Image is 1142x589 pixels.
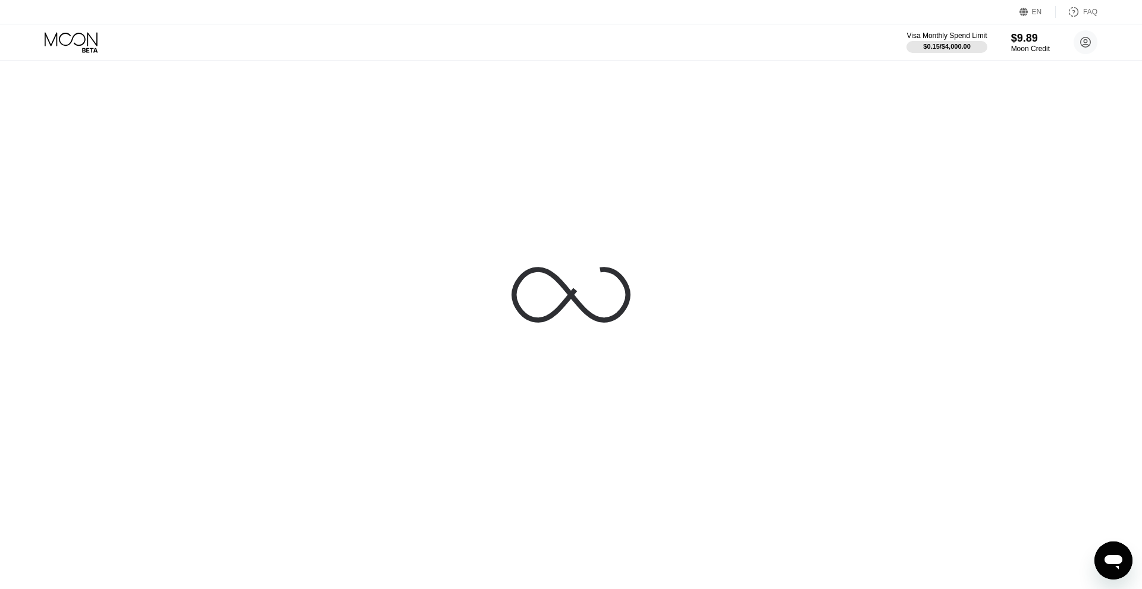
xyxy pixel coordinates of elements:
div: Visa Monthly Spend Limit$0.15/$4,000.00 [906,32,987,53]
div: $9.89Moon Credit [1011,32,1050,53]
div: $0.15 / $4,000.00 [923,43,971,50]
div: Moon Credit [1011,45,1050,53]
iframe: Przycisk umożliwiający otwarcie okna komunikatora [1094,541,1132,579]
div: FAQ [1056,6,1097,18]
div: $9.89 [1011,32,1050,45]
div: EN [1032,8,1042,16]
div: Visa Monthly Spend Limit [906,32,987,40]
div: FAQ [1083,8,1097,16]
div: EN [1019,6,1056,18]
